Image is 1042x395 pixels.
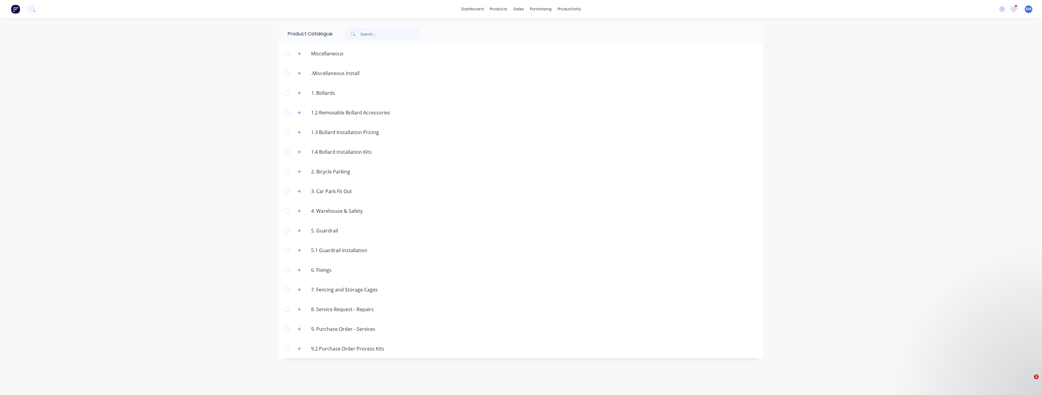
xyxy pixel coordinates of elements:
[306,207,367,215] div: 4. Warehouse & Safety
[306,247,372,254] div: 5.1 Guardrail Installation
[1034,374,1039,379] span: 1
[306,306,379,313] div: 8. Service Request - Repairs
[487,5,510,14] div: products
[306,227,343,234] div: 5. Guardrail
[510,5,527,14] div: sales
[1026,6,1031,12] span: BM
[306,286,383,293] div: 7. Fencing and Storage Cages
[306,168,355,175] div: 2. Bicycle Parking
[555,5,584,14] div: productivity
[279,24,333,44] div: Product Catalogue
[306,70,364,77] div: .Miscellaneous Install
[527,5,555,14] div: purchasing
[306,50,348,57] div: Miscellaneous
[306,266,337,274] div: 6. Fixings
[306,325,380,333] div: 9. Purchase Order - Services
[306,89,340,97] div: 1. Bollards
[11,5,20,14] img: Factory
[306,345,389,352] div: 9.2 Purchase Order Process Kits
[306,188,357,195] div: 3. Car Park Fit Out
[306,109,395,116] div: 1.2 Removable Bollard Accessories
[1021,374,1036,389] iframe: Intercom live chat
[360,28,420,40] input: Search...
[306,148,377,156] div: 1.4 Bollard Installation Kits
[306,129,384,136] div: 1.3 Bollard Installation Pricing
[458,5,487,14] a: dashboard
